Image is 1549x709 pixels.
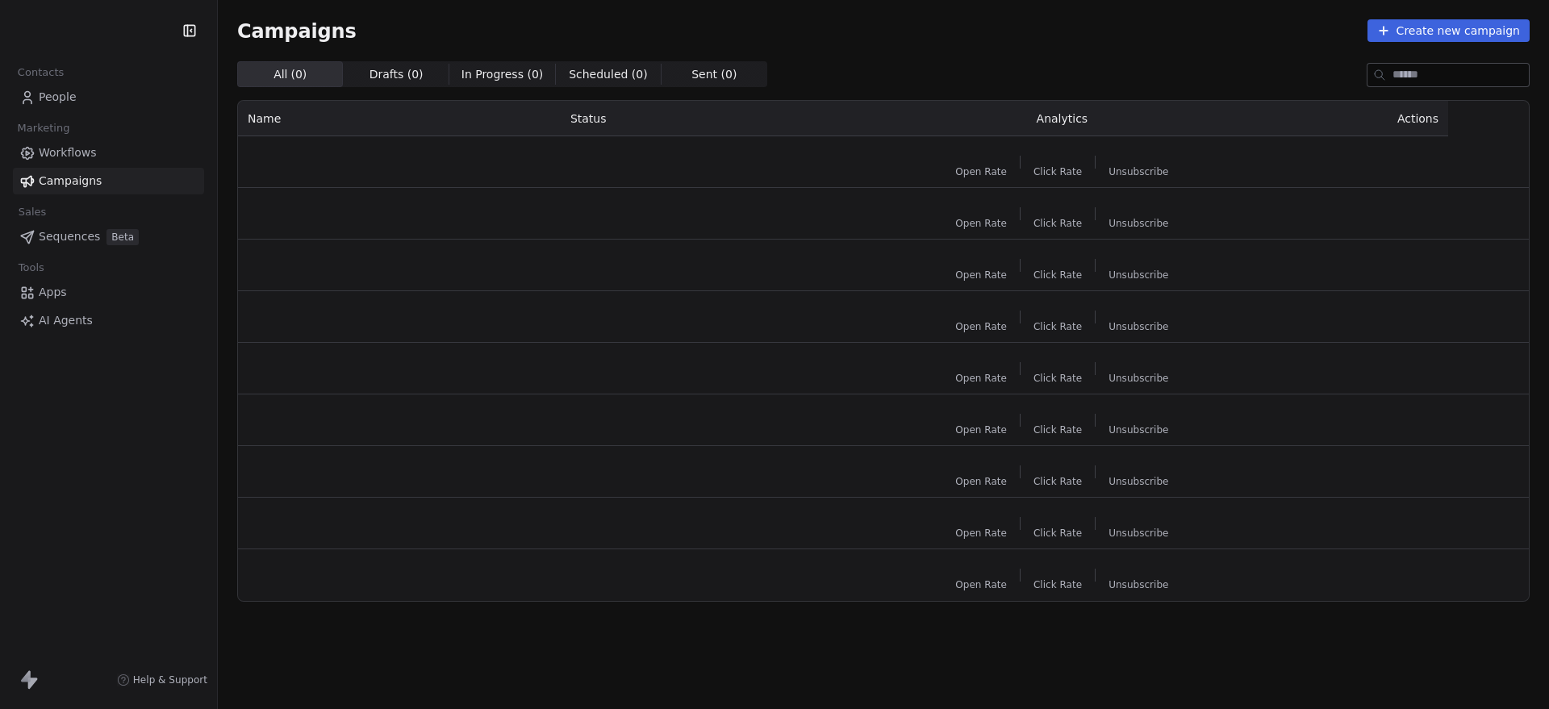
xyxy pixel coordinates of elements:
[1109,527,1168,540] span: Unsubscribe
[1109,269,1168,282] span: Unsubscribe
[1270,101,1448,136] th: Actions
[117,674,207,686] a: Help & Support
[854,101,1270,136] th: Analytics
[237,19,357,42] span: Campaigns
[39,89,77,106] span: People
[13,223,204,250] a: SequencesBeta
[1109,423,1168,436] span: Unsubscribe
[1033,527,1082,540] span: Click Rate
[13,168,204,194] a: Campaigns
[1033,217,1082,230] span: Click Rate
[955,165,1007,178] span: Open Rate
[1109,320,1168,333] span: Unsubscribe
[1033,475,1082,488] span: Click Rate
[955,423,1007,436] span: Open Rate
[691,66,737,83] span: Sent ( 0 )
[13,279,204,306] a: Apps
[238,101,561,136] th: Name
[561,101,854,136] th: Status
[370,66,424,83] span: Drafts ( 0 )
[39,284,67,301] span: Apps
[106,229,139,245] span: Beta
[13,84,204,111] a: People
[1109,475,1168,488] span: Unsubscribe
[955,320,1007,333] span: Open Rate
[955,217,1007,230] span: Open Rate
[1033,372,1082,385] span: Click Rate
[13,307,204,334] a: AI Agents
[13,140,204,166] a: Workflows
[1033,165,1082,178] span: Click Rate
[39,173,102,190] span: Campaigns
[955,372,1007,385] span: Open Rate
[39,144,97,161] span: Workflows
[955,269,1007,282] span: Open Rate
[10,60,71,85] span: Contacts
[955,527,1007,540] span: Open Rate
[461,66,544,83] span: In Progress ( 0 )
[11,200,53,224] span: Sales
[10,116,77,140] span: Marketing
[1109,372,1168,385] span: Unsubscribe
[1109,578,1168,591] span: Unsubscribe
[1109,217,1168,230] span: Unsubscribe
[11,256,51,280] span: Tools
[1033,269,1082,282] span: Click Rate
[1109,165,1168,178] span: Unsubscribe
[569,66,648,83] span: Scheduled ( 0 )
[1033,423,1082,436] span: Click Rate
[1367,19,1530,42] button: Create new campaign
[39,312,93,329] span: AI Agents
[955,475,1007,488] span: Open Rate
[133,674,207,686] span: Help & Support
[1033,320,1082,333] span: Click Rate
[955,578,1007,591] span: Open Rate
[39,228,100,245] span: Sequences
[1033,578,1082,591] span: Click Rate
